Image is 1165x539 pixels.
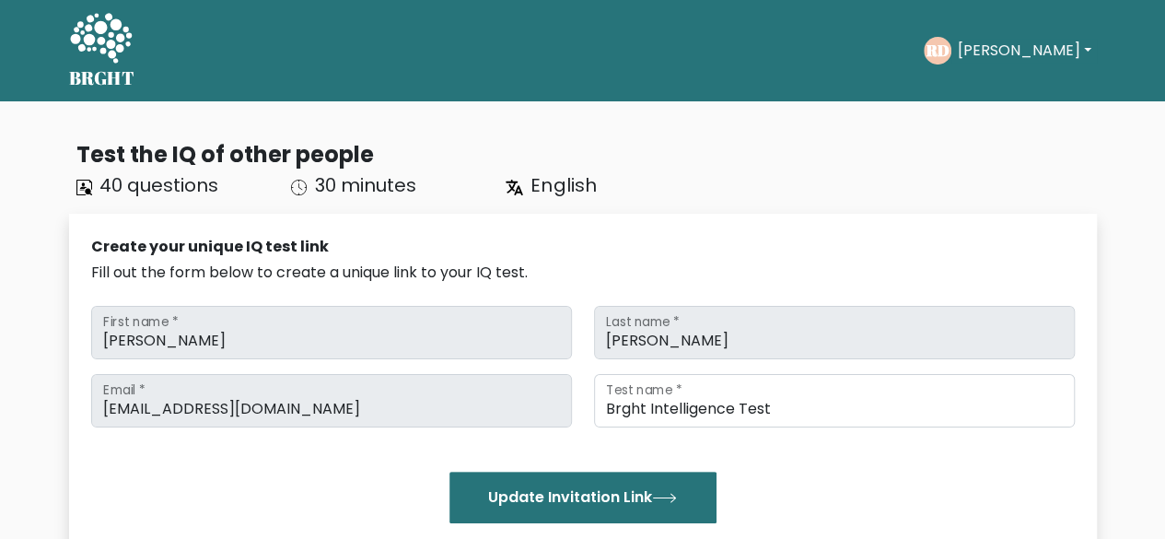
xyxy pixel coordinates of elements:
[951,39,1096,63] button: [PERSON_NAME]
[314,172,415,198] span: 30 minutes
[594,306,1075,359] input: Last name
[594,374,1075,428] input: Test name
[76,138,1097,171] div: Test the IQ of other people
[69,67,135,89] h5: BRGHT
[69,7,135,94] a: BRGHT
[99,172,218,198] span: 40 questions
[530,172,596,198] span: English
[91,374,572,428] input: Email
[926,40,949,61] text: RD
[91,306,572,359] input: First name
[91,236,1075,258] div: Create your unique IQ test link
[91,262,1075,284] div: Fill out the form below to create a unique link to your IQ test.
[449,472,716,523] button: Update Invitation Link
